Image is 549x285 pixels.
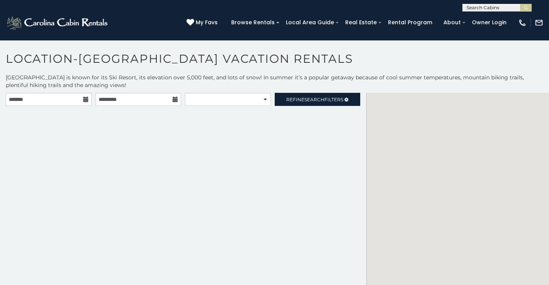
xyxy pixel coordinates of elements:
[341,17,381,28] a: Real Estate
[286,97,343,102] span: Refine Filters
[282,17,338,28] a: Local Area Guide
[468,17,510,28] a: Owner Login
[227,17,279,28] a: Browse Rentals
[304,97,324,102] span: Search
[196,18,218,27] span: My Favs
[384,17,436,28] a: Rental Program
[6,15,110,30] img: White-1-2.png
[518,18,527,27] img: phone-regular-white.png
[535,18,543,27] img: mail-regular-white.png
[186,18,220,27] a: My Favs
[275,93,361,106] a: RefineSearchFilters
[440,17,465,28] a: About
